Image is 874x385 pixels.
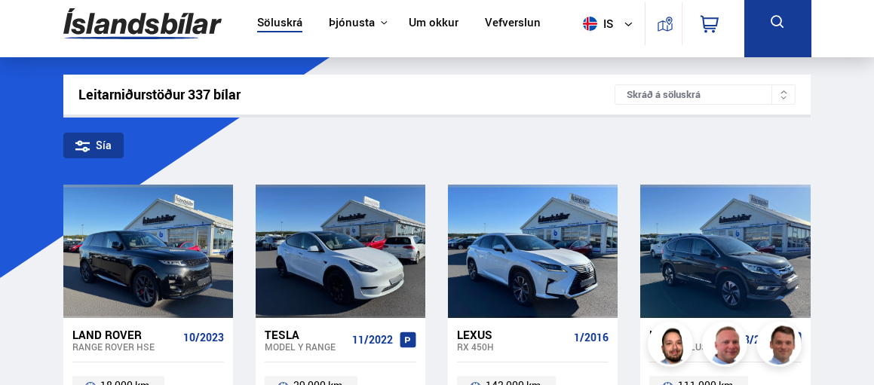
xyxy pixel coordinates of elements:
a: Um okkur [409,16,458,32]
span: 11/2022 [352,334,393,346]
div: Tesla [265,328,346,341]
a: Vefverslun [485,16,541,32]
div: Range Rover HSE [72,341,177,352]
img: siFngHWaQ9KaOqBr.png [704,324,750,369]
div: Lexus [457,328,568,341]
button: is [577,2,645,46]
div: Model Y RANGE [265,341,346,352]
span: is [577,17,615,31]
button: Opna LiveChat spjallviðmót [12,6,57,51]
img: svg+xml;base64,PHN2ZyB4bWxucz0iaHR0cDovL3d3dy53My5vcmcvMjAwMC9zdmciIHdpZHRoPSI1MTIiIGhlaWdodD0iNT... [583,17,597,31]
div: RX 450H [457,341,568,352]
div: Leitarniðurstöður 337 bílar [78,87,615,102]
div: Skráð á söluskrá [615,84,795,105]
img: nhp88E3Fdnt1Opn2.png [650,324,695,369]
a: Söluskrá [257,16,302,32]
img: FbJEzSuNWCJXmdc-.webp [759,324,804,369]
button: Þjónusta [329,16,375,30]
div: Land Rover [72,328,177,341]
div: Sía [63,133,124,158]
span: 1/2016 [574,332,609,344]
span: 10/2023 [183,332,224,344]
